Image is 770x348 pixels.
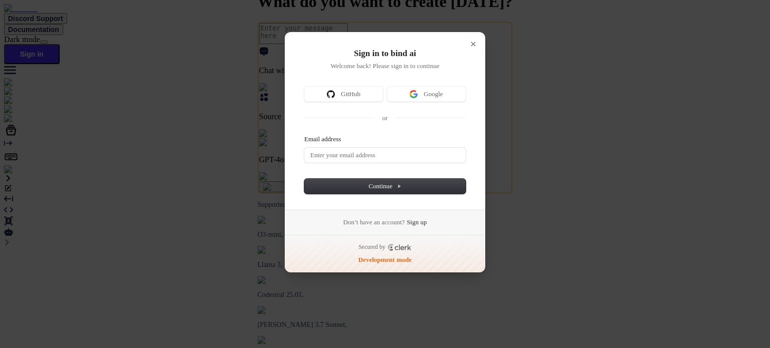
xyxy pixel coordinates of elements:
img: Sign in with GitHub [327,90,335,98]
h1: Sign in to bind ai [304,48,466,60]
span: Google [424,90,443,99]
p: or [382,114,388,123]
label: Email address [304,135,341,144]
p: Development mode [358,255,412,264]
a: Clerk logo [388,244,412,251]
input: Enter your email address [304,148,466,163]
span: GitHub [341,90,360,99]
button: Continue [304,179,466,194]
button: Close modal [465,36,482,53]
a: Sign up [407,218,427,227]
button: Sign in with GoogleGoogle [387,87,466,102]
span: Continue [368,182,402,191]
span: Don’t have an account? [343,218,405,227]
img: Sign in with Google [410,90,418,98]
p: Welcome back! Please sign in to continue [304,62,466,71]
button: Sign in with GitHubGitHub [304,87,383,102]
p: Secured by [358,243,386,251]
